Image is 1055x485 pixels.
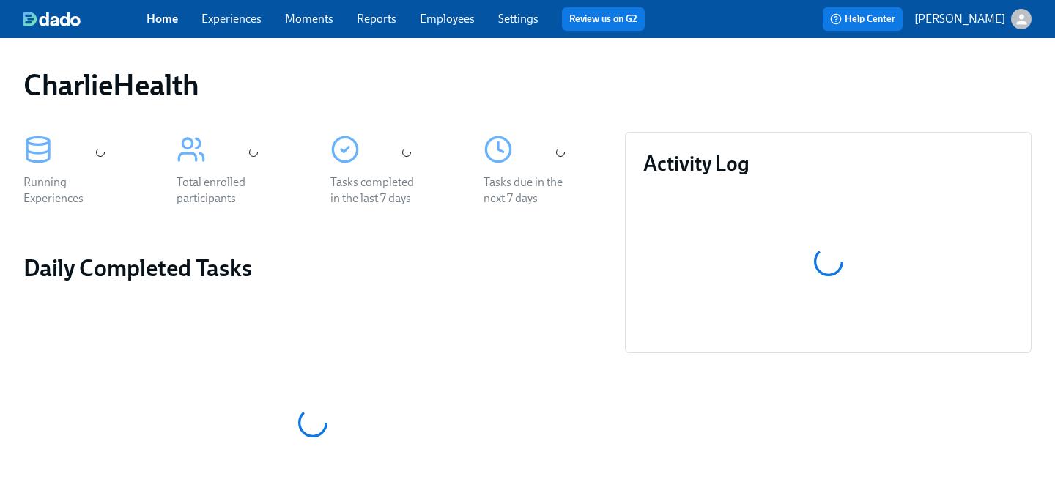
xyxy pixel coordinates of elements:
a: Settings [498,12,538,26]
a: Experiences [201,12,262,26]
a: dado [23,12,147,26]
p: [PERSON_NAME] [914,11,1005,27]
div: Running Experiences [23,174,117,207]
button: Review us on G2 [562,7,645,31]
h1: CharlieHealth [23,67,199,103]
a: Review us on G2 [569,12,637,26]
button: [PERSON_NAME] [914,9,1032,29]
div: Total enrolled participants [177,174,270,207]
h3: Activity Log [643,150,1013,177]
h2: Daily Completed Tasks [23,253,601,283]
img: dado [23,12,81,26]
a: Moments [285,12,333,26]
a: Employees [420,12,475,26]
span: Help Center [830,12,895,26]
button: Help Center [823,7,903,31]
a: Home [147,12,178,26]
div: Tasks due in the next 7 days [484,174,577,207]
a: Reports [357,12,396,26]
div: Tasks completed in the last 7 days [330,174,424,207]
